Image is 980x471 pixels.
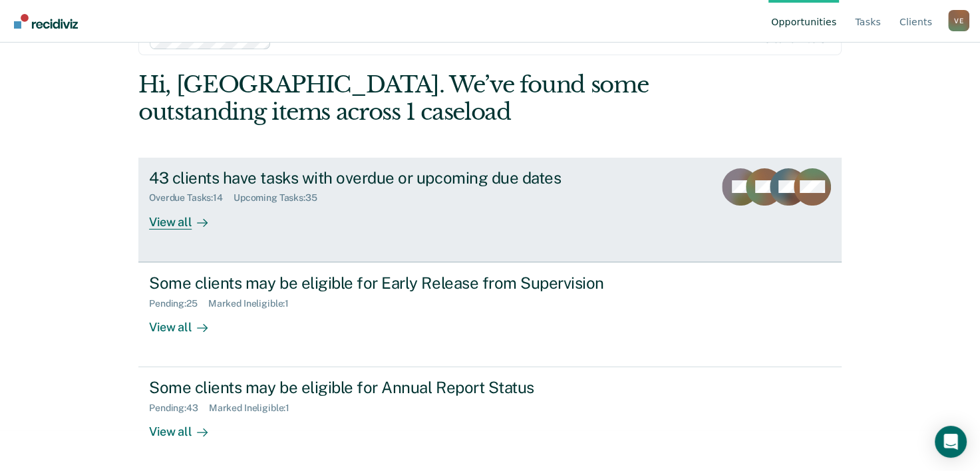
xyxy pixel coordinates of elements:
[138,158,842,262] a: 43 clients have tasks with overdue or upcoming due datesOverdue Tasks:14Upcoming Tasks:35View all
[149,168,616,188] div: 43 clients have tasks with overdue or upcoming due dates
[948,10,969,31] div: V E
[234,192,328,204] div: Upcoming Tasks : 35
[149,204,224,230] div: View all
[149,298,208,309] div: Pending : 25
[948,10,969,31] button: Profile dropdown button
[149,273,616,293] div: Some clients may be eligible for Early Release from Supervision
[209,402,300,414] div: Marked Ineligible : 1
[138,71,701,126] div: Hi, [GEOGRAPHIC_DATA]. We’ve found some outstanding items across 1 caseload
[149,402,209,414] div: Pending : 43
[935,426,967,458] div: Open Intercom Messenger
[149,192,234,204] div: Overdue Tasks : 14
[149,309,224,335] div: View all
[14,14,78,29] img: Recidiviz
[149,378,616,397] div: Some clients may be eligible for Annual Report Status
[208,298,299,309] div: Marked Ineligible : 1
[149,414,224,440] div: View all
[138,262,842,367] a: Some clients may be eligible for Early Release from SupervisionPending:25Marked Ineligible:1View all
